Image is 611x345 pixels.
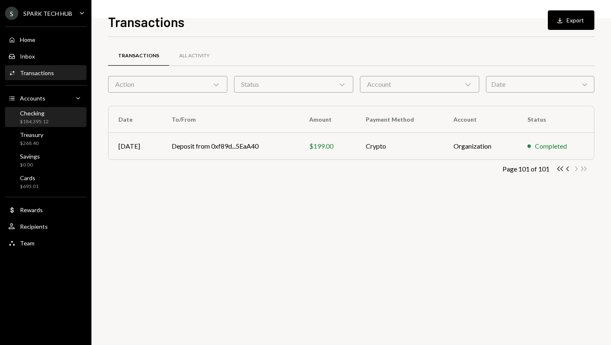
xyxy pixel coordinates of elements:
[20,131,43,138] div: Treasury
[20,161,40,169] div: $0.00
[5,129,86,149] a: Treasury$268.40
[443,133,518,159] td: Organization
[20,53,35,60] div: Inbox
[309,141,346,151] div: $199.00
[20,174,39,181] div: Cards
[299,106,356,133] th: Amount
[234,76,353,93] div: Status
[20,206,43,213] div: Rewards
[5,32,86,47] a: Home
[108,45,169,66] a: Transactions
[5,202,86,217] a: Rewards
[179,52,209,59] div: All Activity
[5,91,86,105] a: Accounts
[443,106,518,133] th: Account
[20,153,40,160] div: Savings
[20,110,49,117] div: Checking
[5,49,86,64] a: Inbox
[5,219,86,234] a: Recipients
[162,133,299,159] td: Deposit from 0xf89d...5EaA40
[517,106,594,133] th: Status
[20,118,49,125] div: $184,395.12
[548,10,594,30] button: Export
[169,45,219,66] a: All Activity
[23,10,72,17] div: SPARK TECH HUB
[20,223,48,230] div: Recipients
[20,240,34,247] div: Team
[5,7,18,20] div: S
[356,106,443,133] th: Payment Method
[118,141,152,151] div: [DATE]
[118,52,159,59] div: Transactions
[5,172,86,192] a: Cards$693.01
[486,76,594,93] div: Date
[356,133,443,159] td: Crypto
[20,36,35,43] div: Home
[360,76,479,93] div: Account
[20,69,54,76] div: Transactions
[108,13,185,30] h1: Transactions
[5,150,86,170] a: Savings$0.00
[5,235,86,250] a: Team
[5,107,86,127] a: Checking$184,395.12
[162,106,299,133] th: To/From
[5,65,86,80] a: Transactions
[108,106,162,133] th: Date
[535,141,567,151] div: Completed
[20,95,45,102] div: Accounts
[108,76,227,93] div: Action
[20,140,43,147] div: $268.40
[20,183,39,190] div: $693.01
[503,165,549,173] div: Page 101 of 101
